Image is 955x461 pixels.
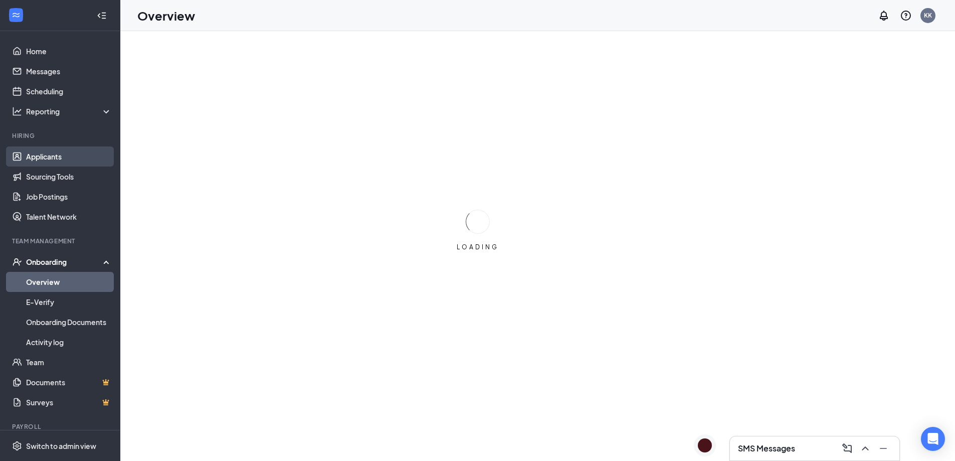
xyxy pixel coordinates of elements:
[26,312,112,332] a: Onboarding Documents
[26,332,112,352] a: Activity log
[26,146,112,167] a: Applicants
[857,440,873,456] button: ChevronUp
[137,7,195,24] h1: Overview
[878,10,890,22] svg: Notifications
[26,187,112,207] a: Job Postings
[841,442,853,454] svg: ComposeMessage
[26,41,112,61] a: Home
[26,167,112,187] a: Sourcing Tools
[26,292,112,312] a: E-Verify
[26,441,96,451] div: Switch to admin view
[12,441,22,451] svg: Settings
[900,10,912,22] svg: QuestionInfo
[26,61,112,81] a: Messages
[26,106,112,116] div: Reporting
[26,257,103,267] div: Onboarding
[26,207,112,227] a: Talent Network
[12,422,110,431] div: Payroll
[453,243,503,251] div: LOADING
[924,11,932,20] div: KK
[26,272,112,292] a: Overview
[26,392,112,412] a: SurveysCrown
[26,81,112,101] a: Scheduling
[875,440,891,456] button: Minimize
[839,440,855,456] button: ComposeMessage
[921,427,945,451] div: Open Intercom Messenger
[877,442,889,454] svg: Minimize
[26,352,112,372] a: Team
[12,257,22,267] svg: UserCheck
[12,237,110,245] div: Team Management
[859,442,871,454] svg: ChevronUp
[12,106,22,116] svg: Analysis
[97,11,107,21] svg: Collapse
[738,443,795,454] h3: SMS Messages
[11,10,21,20] svg: WorkstreamLogo
[12,131,110,140] div: Hiring
[26,372,112,392] a: DocumentsCrown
